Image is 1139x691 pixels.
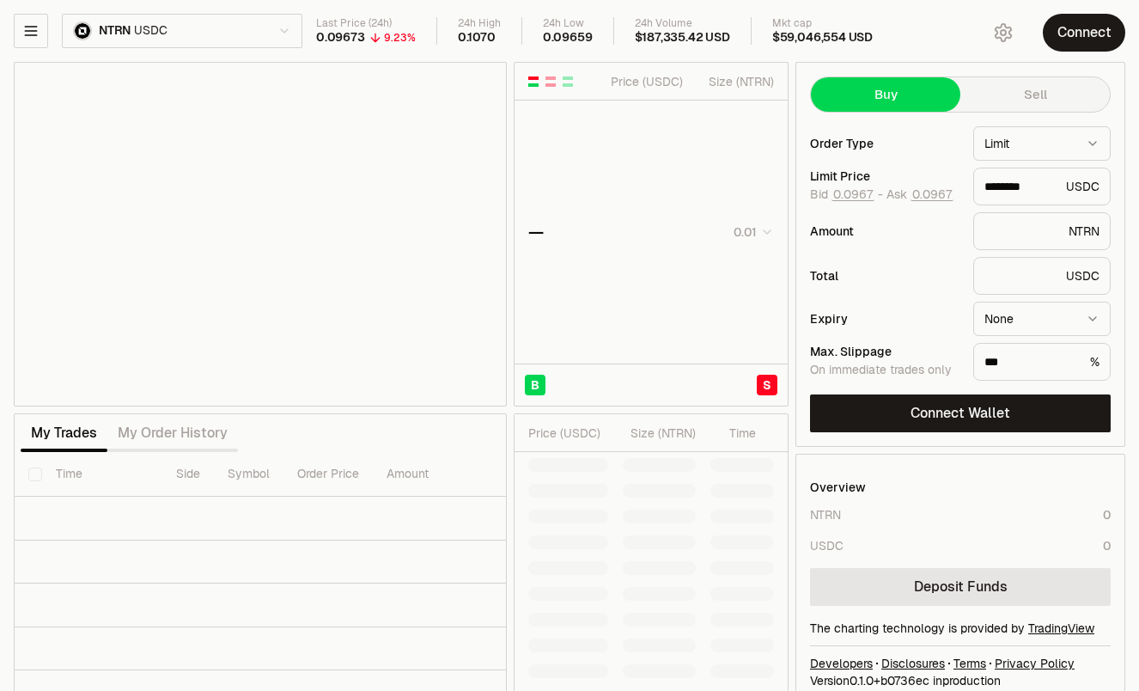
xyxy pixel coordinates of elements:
div: Amount [810,225,959,237]
div: — [528,220,544,244]
span: Ask [886,187,953,203]
img: NTRN Logo [75,23,90,39]
div: Overview [810,479,866,496]
div: 24h High [458,17,501,30]
th: Side [162,452,214,497]
a: Developers [810,655,873,672]
div: Size ( NTRN ) [697,73,774,90]
span: S [763,376,771,394]
span: NTRN [99,23,131,39]
div: 0.09659 [543,30,593,46]
a: Privacy Policy [995,655,1075,672]
div: Version 0.1.0 + in production [810,672,1111,689]
div: USDC [810,537,844,554]
button: Connect Wallet [810,394,1111,432]
button: Connect [1043,14,1125,52]
div: Time [710,425,756,442]
button: 0.0967 [831,187,874,201]
th: Total [502,452,630,497]
div: Price ( USDC ) [528,425,608,442]
div: Order Type [810,138,959,150]
div: USDC [973,168,1111,205]
button: Limit [973,126,1111,161]
button: Show Buy and Sell Orders [527,75,540,89]
div: % [973,343,1111,381]
div: 0.1070 [458,30,496,46]
div: 0.09673 [316,30,365,46]
div: 24h Low [543,17,593,30]
div: Mkt cap [772,17,873,30]
a: Disclosures [881,655,945,672]
div: Total [810,270,959,282]
div: Expiry [810,313,959,325]
button: Show Buy Orders Only [561,75,575,89]
span: USDC [134,23,167,39]
button: My Order History [107,416,238,450]
button: 0.01 [728,222,774,242]
div: Last Price (24h) [316,17,416,30]
span: b0736ecdf04740874dce99dfb90a19d87761c153 [880,673,929,688]
div: 9.23% [384,31,416,45]
span: Bid - [810,187,883,203]
div: $59,046,554 USD [772,30,873,46]
th: Order Price [283,452,373,497]
button: Select all [28,468,42,481]
button: My Trades [21,416,107,450]
button: Buy [811,77,960,112]
div: $187,335.42 USD [635,30,730,46]
th: Amount [373,452,502,497]
div: Price ( USDC ) [606,73,683,90]
div: 24h Volume [635,17,730,30]
iframe: Financial Chart [15,63,506,406]
th: Symbol [214,452,283,497]
a: Terms [953,655,986,672]
div: USDC [973,257,1111,295]
div: The charting technology is provided by [810,620,1111,637]
div: 0 [1103,537,1111,554]
div: Size ( NTRN ) [623,425,696,442]
div: NTRN [810,506,841,523]
th: Time [42,452,162,497]
a: Deposit Funds [810,568,1111,606]
div: 0 [1103,506,1111,523]
div: Max. Slippage [810,345,959,358]
div: Limit Price [810,170,959,182]
button: None [973,302,1111,336]
span: B [531,376,539,394]
div: NTRN [973,212,1111,250]
a: TradingView [1028,621,1094,636]
div: On immediate trades only [810,363,959,378]
button: Sell [960,77,1110,112]
button: Show Sell Orders Only [544,75,557,89]
button: 0.0967 [911,187,953,201]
